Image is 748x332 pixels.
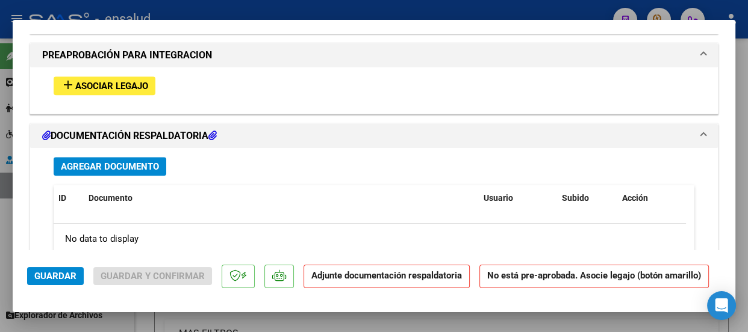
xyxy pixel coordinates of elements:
[93,267,212,285] button: Guardar y Confirmar
[479,265,709,288] strong: No está pre-aprobada. Asocie legajo (botón amarillo)
[54,185,84,211] datatable-header-cell: ID
[557,185,617,211] datatable-header-cell: Subido
[54,224,686,254] div: No data to display
[484,193,513,203] span: Usuario
[562,193,589,203] span: Subido
[54,76,155,95] button: Asociar Legajo
[61,161,159,172] span: Agregar Documento
[27,267,84,285] button: Guardar
[89,193,132,203] span: Documento
[617,185,678,211] datatable-header-cell: Acción
[479,185,557,211] datatable-header-cell: Usuario
[58,193,66,203] span: ID
[30,124,718,148] mat-expansion-panel-header: DOCUMENTACIÓN RESPALDATORIA
[42,48,212,63] h1: PREAPROBACIÓN PARA INTEGRACION
[84,185,479,211] datatable-header-cell: Documento
[30,43,718,67] mat-expansion-panel-header: PREAPROBACIÓN PARA INTEGRACION
[42,129,217,143] h1: DOCUMENTACIÓN RESPALDATORIA
[30,67,718,114] div: PREAPROBACIÓN PARA INTEGRACION
[311,270,462,281] strong: Adjunte documentación respaldatoria
[622,193,648,203] span: Acción
[707,291,736,320] div: Open Intercom Messenger
[61,78,75,92] mat-icon: add
[101,271,205,281] span: Guardar y Confirmar
[75,81,148,91] span: Asociar Legajo
[54,157,166,176] button: Agregar Documento
[34,271,76,281] span: Guardar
